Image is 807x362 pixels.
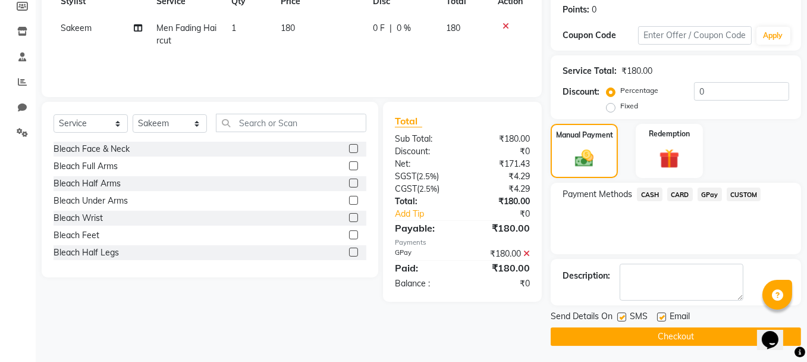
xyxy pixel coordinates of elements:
div: Bleach Face & Neck [54,143,130,155]
div: ₹180.00 [463,195,539,208]
span: Email [670,310,690,325]
div: ( ) [386,183,463,195]
span: Sakeem [61,23,92,33]
div: ₹180.00 [463,248,539,260]
input: Enter Offer / Coupon Code [638,26,751,45]
div: ( ) [386,170,463,183]
label: Fixed [620,101,638,111]
input: Search or Scan [216,114,366,132]
label: Percentage [620,85,658,96]
div: Bleach Half Legs [54,246,119,259]
div: Sub Total: [386,133,463,145]
span: CGST [395,183,417,194]
span: 180 [447,23,461,33]
div: Payments [395,238,530,248]
span: CUSTOM [727,188,761,201]
div: ₹0 [475,208,539,220]
div: ₹0 [463,145,539,158]
a: Add Tip [386,208,475,220]
div: ₹4.29 [463,183,539,195]
div: Payable: [386,221,463,235]
div: Bleach Wrist [54,212,103,224]
div: Bleach Half Arms [54,177,121,190]
button: Apply [756,27,790,45]
div: ₹4.29 [463,170,539,183]
div: Service Total: [563,65,617,77]
div: Balance : [386,277,463,290]
div: Discount: [386,145,463,158]
span: SMS [630,310,648,325]
img: _cash.svg [569,148,599,170]
div: ₹180.00 [463,221,539,235]
div: GPay [386,248,463,260]
div: ₹180.00 [621,65,652,77]
button: Checkout [551,327,801,346]
span: 1 [231,23,236,33]
span: Total [395,115,422,127]
div: ₹180.00 [463,133,539,145]
div: Coupon Code [563,29,638,42]
span: CASH [637,188,662,201]
span: | [390,22,392,35]
div: Points: [563,4,589,16]
div: Description: [563,270,610,282]
div: Total: [386,195,463,208]
div: Bleach Full Arms [54,160,118,173]
div: Bleach Feet [54,229,99,242]
div: ₹180.00 [463,261,539,275]
div: ₹171.43 [463,158,539,170]
span: 180 [281,23,295,33]
img: _gift.svg [653,146,685,171]
div: Discount: [563,86,599,98]
div: 0 [592,4,596,16]
span: 0 F [373,22,385,35]
span: CARD [667,188,693,201]
iframe: chat widget [757,314,795,350]
div: Paid: [386,261,463,275]
span: 0 % [397,22,412,35]
span: 2.5% [419,184,437,194]
div: ₹0 [463,277,539,290]
span: Send Details On [551,310,613,325]
span: Payment Methods [563,188,632,201]
span: SGST [395,171,416,182]
label: Manual Payment [556,130,613,141]
span: GPay [698,188,722,201]
label: Redemption [649,129,690,139]
span: Men Fading Haircut [156,23,216,46]
div: Net: [386,158,463,170]
div: Bleach Under Arms [54,195,128,207]
span: 2.5% [419,171,437,181]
